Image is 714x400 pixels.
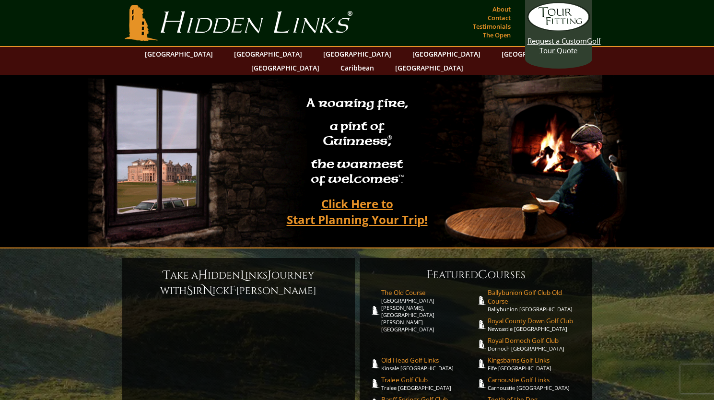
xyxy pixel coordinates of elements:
span: T [163,268,170,283]
h6: eatured ourses [369,267,583,282]
a: Request a CustomGolf Tour Quote [527,2,590,55]
span: Kingsbarns Golf Links [488,356,583,365]
a: [GEOGRAPHIC_DATA] [497,47,574,61]
span: Royal Dornoch Golf Club [488,336,583,345]
span: Carnoustie Golf Links [488,376,583,384]
a: [GEOGRAPHIC_DATA] [408,47,485,61]
a: The Open [480,28,513,42]
span: F [426,267,433,282]
span: H [198,268,208,283]
span: Request a Custom [527,36,587,46]
a: Carnoustie Golf LinksCarnoustie [GEOGRAPHIC_DATA] [488,376,583,391]
span: Ballybunion Golf Club Old Course [488,288,583,306]
a: Old Head Golf LinksKinsale [GEOGRAPHIC_DATA] [381,356,476,372]
span: Old Head Golf Links [381,356,476,365]
a: Royal Dornoch Golf ClubDornoch [GEOGRAPHIC_DATA] [488,336,583,352]
h2: A roaring fire, a pint of Guinness , the warmest of welcomes™. [300,92,414,192]
span: Tralee Golf Club [381,376,476,384]
span: S [187,283,193,298]
a: Ballybunion Golf Club Old CourseBallybunion [GEOGRAPHIC_DATA] [488,288,583,313]
a: [GEOGRAPHIC_DATA] [390,61,468,75]
span: F [229,283,236,298]
a: About [490,2,513,16]
a: Click Here toStart Planning Your Trip! [277,192,437,231]
a: Kingsbarns Golf LinksFife [GEOGRAPHIC_DATA] [488,356,583,372]
a: Tralee Golf ClubTralee [GEOGRAPHIC_DATA] [381,376,476,391]
span: C [478,267,488,282]
span: L [240,268,245,283]
span: J [268,268,271,283]
span: N [203,283,212,298]
a: Caribbean [336,61,379,75]
a: [GEOGRAPHIC_DATA] [246,61,324,75]
a: Contact [485,11,513,24]
a: Testimonials [470,20,513,33]
h6: ake a idden inks ourney with ir ick [PERSON_NAME] [132,268,345,298]
a: [GEOGRAPHIC_DATA] [140,47,218,61]
span: Royal County Down Golf Club [488,317,583,325]
a: Royal County Down Golf ClubNewcastle [GEOGRAPHIC_DATA] [488,317,583,332]
a: [GEOGRAPHIC_DATA] [229,47,307,61]
a: [GEOGRAPHIC_DATA] [318,47,396,61]
span: The Old Course [381,288,476,297]
a: The Old Course[GEOGRAPHIC_DATA][PERSON_NAME], [GEOGRAPHIC_DATA][PERSON_NAME] [GEOGRAPHIC_DATA] [381,288,476,333]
